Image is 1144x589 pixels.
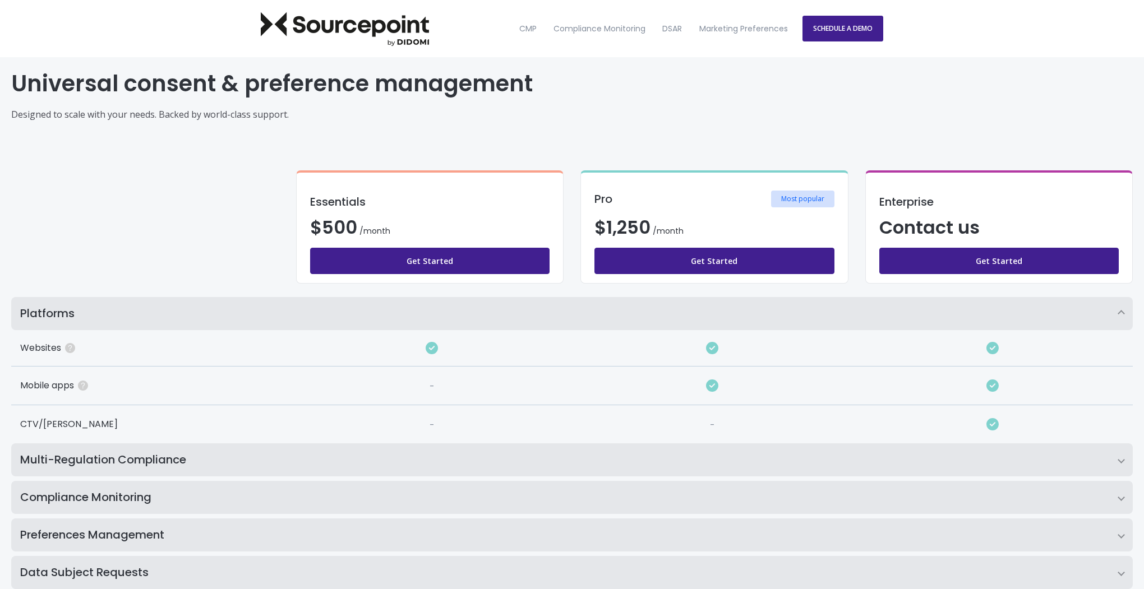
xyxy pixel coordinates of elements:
[594,193,612,205] h3: Pro
[511,5,543,53] a: CMP
[11,108,1133,121] p: Designed to scale with your needs. Backed by world-class support.
[11,367,292,405] div: Mobile apps
[879,196,1119,207] h3: Enterprise
[11,405,292,443] div: CTV/[PERSON_NAME]
[359,225,390,236] span: /month
[310,215,357,240] span: $
[511,5,795,53] nav: Desktop navigation
[430,419,435,432] div: -
[261,12,429,46] img: Sourcepoint Logo Dark
[11,68,1133,99] h1: Universal consent & preference management
[771,191,834,207] span: Most popular
[653,225,684,236] span: /month
[606,215,651,240] span: 1,250
[310,248,550,274] a: Get Started
[430,380,435,393] div: -
[710,419,715,432] div: -
[11,518,1133,551] summary: Preferences Management
[691,5,795,53] a: Marketing Preferences
[879,215,980,240] span: Contact us
[11,556,1133,589] summary: Data Subject Requests
[655,5,689,53] a: DSAR
[594,215,651,240] span: $
[11,330,292,367] div: Websites
[879,248,1119,274] a: Get Started
[11,297,1133,330] summary: Platforms
[322,215,357,240] span: 500
[594,248,834,274] a: Get Started
[11,443,1133,476] summary: Multi-Regulation Compliance
[802,16,883,41] a: SCHEDULE A DEMO
[310,196,550,207] h3: Essentials
[11,481,1133,514] summary: Compliance Monitoring
[546,5,653,53] a: Compliance Monitoring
